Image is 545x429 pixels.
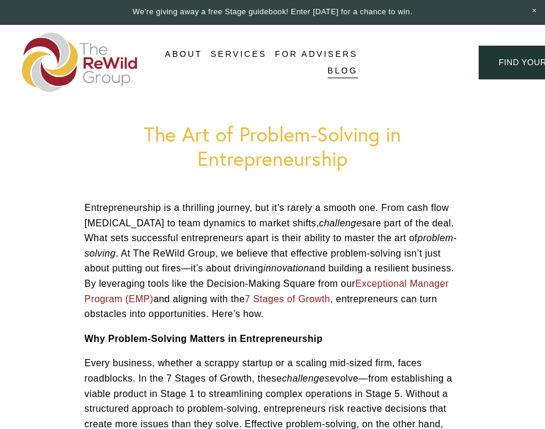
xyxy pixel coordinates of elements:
[85,278,449,304] a: Exceptional Manager Program (EMP)
[165,47,202,62] span: About
[22,33,138,92] img: The ReWild Group
[85,334,323,344] strong: Why Problem-Solving Matters in Entrepreneurship
[275,46,358,62] a: For Advisers
[245,294,330,304] a: 7 Stages of Growth
[210,47,267,62] span: Services
[319,218,367,228] em: challenges
[282,373,330,383] em: challenges
[210,46,267,62] a: folder dropdown
[328,62,358,79] a: Blog
[165,46,202,62] a: folder dropdown
[85,122,461,171] h1: The Art of Problem-Solving in Entrepreneurship
[85,200,461,322] p: Entrepreneurship is a thrilling journey, but it’s rarely a smooth one. From cash flow [MEDICAL_DA...
[264,263,309,273] em: innovation
[85,233,457,258] em: problem-solving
